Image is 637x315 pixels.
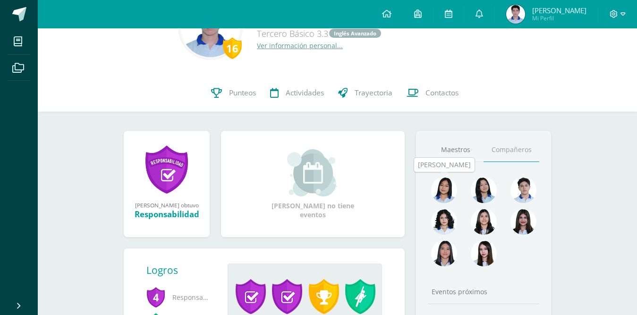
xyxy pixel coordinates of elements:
img: 0674e663bcb1f0f161659852fa07dd1e.png [471,177,497,203]
img: 39c8a602bd1812841e0c5579d5e06ed7.png [510,209,536,235]
span: 4 [146,286,165,308]
a: Inglés Avanzado [329,29,381,38]
div: Logros [146,264,220,277]
img: 0b795c5fc1e4dc796376a66d5004024d.png [431,177,457,203]
a: Maestros [428,138,484,162]
span: [PERSON_NAME] [532,6,586,15]
div: [PERSON_NAME] [418,160,471,170]
a: Punteos [204,74,263,112]
a: Compañeros [484,138,539,162]
span: Mi Perfil [532,14,586,22]
a: Contactos [399,74,466,112]
a: Actividades [263,74,331,112]
span: Contactos [425,88,459,98]
div: Tercero Básico 3.3 [257,26,496,41]
img: event_small.png [287,149,339,196]
div: [PERSON_NAME] obtuvo [133,201,200,209]
span: Actividades [286,88,324,98]
span: Punteos [229,88,256,98]
div: Responsabilidad [133,209,200,220]
div: 16 [223,37,242,59]
img: cb23d6175e259522ef367ece0c1e5fe5.png [471,209,497,235]
span: Trayectoria [355,88,392,98]
a: Trayectoria [331,74,399,112]
a: Ver información personal... [257,41,343,50]
img: ed334a790e0e0c9569b6c22d31440507.png [510,177,536,203]
img: 859dade5358820f44cc3506c77c23a56.png [506,5,525,24]
img: 9ba8e894f55230d790e28ab9572f878b.png [471,240,497,266]
div: [PERSON_NAME] no tiene eventos [266,149,360,219]
img: 7fdbbf5a308ba7cd0da8d17d7d8c8472.png [431,209,457,235]
span: Responsabilidad [146,284,212,310]
img: bb8f30b7346454fac15d1ded48935c25.png [431,240,457,266]
div: Eventos próximos [428,287,539,296]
